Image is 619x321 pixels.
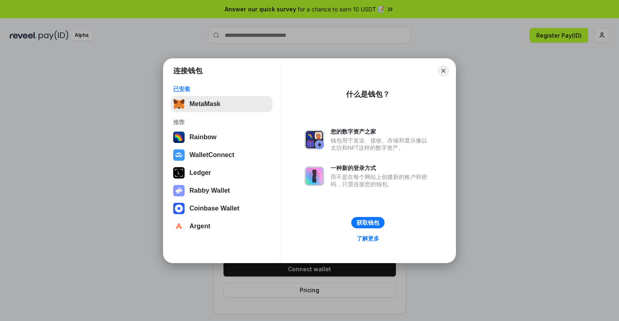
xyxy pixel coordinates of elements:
button: Rainbow [171,129,273,145]
div: Ledger [189,169,211,176]
div: 什么是钱包？ [346,89,390,99]
div: Rainbow [189,134,217,141]
div: Coinbase Wallet [189,205,239,212]
div: 一种新的登录方式 [331,164,431,172]
button: MetaMask [171,96,273,112]
div: WalletConnect [189,151,234,159]
img: svg+xml,%3Csvg%20xmlns%3D%22http%3A%2F%2Fwww.w3.org%2F2000%2Fsvg%22%20fill%3D%22none%22%20viewBox... [305,166,324,186]
div: 您的数字资产之家 [331,128,431,135]
img: svg+xml,%3Csvg%20xmlns%3D%22http%3A%2F%2Fwww.w3.org%2F2000%2Fsvg%22%20fill%3D%22none%22%20viewBox... [173,185,185,196]
button: Coinbase Wallet [171,200,273,217]
button: Close [438,65,449,77]
h1: 连接钱包 [173,66,202,76]
div: MetaMask [189,100,220,108]
div: Rabby Wallet [189,187,230,194]
div: 了解更多 [357,235,379,242]
img: svg+xml,%3Csvg%20width%3D%2228%22%20height%3D%2228%22%20viewBox%3D%220%200%2028%2028%22%20fill%3D... [173,221,185,232]
button: WalletConnect [171,147,273,163]
img: svg+xml,%3Csvg%20width%3D%2228%22%20height%3D%2228%22%20viewBox%3D%220%200%2028%2028%22%20fill%3D... [173,149,185,161]
button: 获取钱包 [351,217,385,228]
img: svg+xml,%3Csvg%20xmlns%3D%22http%3A%2F%2Fwww.w3.org%2F2000%2Fsvg%22%20fill%3D%22none%22%20viewBox... [305,130,324,149]
button: Rabby Wallet [171,183,273,199]
div: 而不是在每个网站上创建新的账户和密码，只需连接您的钱包。 [331,173,431,188]
img: svg+xml,%3Csvg%20xmlns%3D%22http%3A%2F%2Fwww.w3.org%2F2000%2Fsvg%22%20width%3D%2228%22%20height%3... [173,167,185,179]
div: 已安装 [173,85,270,93]
img: svg+xml,%3Csvg%20width%3D%2228%22%20height%3D%2228%22%20viewBox%3D%220%200%2028%2028%22%20fill%3D... [173,203,185,214]
div: 推荐 [173,119,270,126]
div: 获取钱包 [357,219,379,226]
a: 了解更多 [352,233,384,244]
button: Argent [171,218,273,234]
img: svg+xml,%3Csvg%20fill%3D%22none%22%20height%3D%2233%22%20viewBox%3D%220%200%2035%2033%22%20width%... [173,98,185,110]
button: Ledger [171,165,273,181]
div: Argent [189,223,211,230]
img: svg+xml,%3Csvg%20width%3D%22120%22%20height%3D%22120%22%20viewBox%3D%220%200%20120%20120%22%20fil... [173,132,185,143]
div: 钱包用于发送、接收、存储和显示像以太坊和NFT这样的数字资产。 [331,137,431,151]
